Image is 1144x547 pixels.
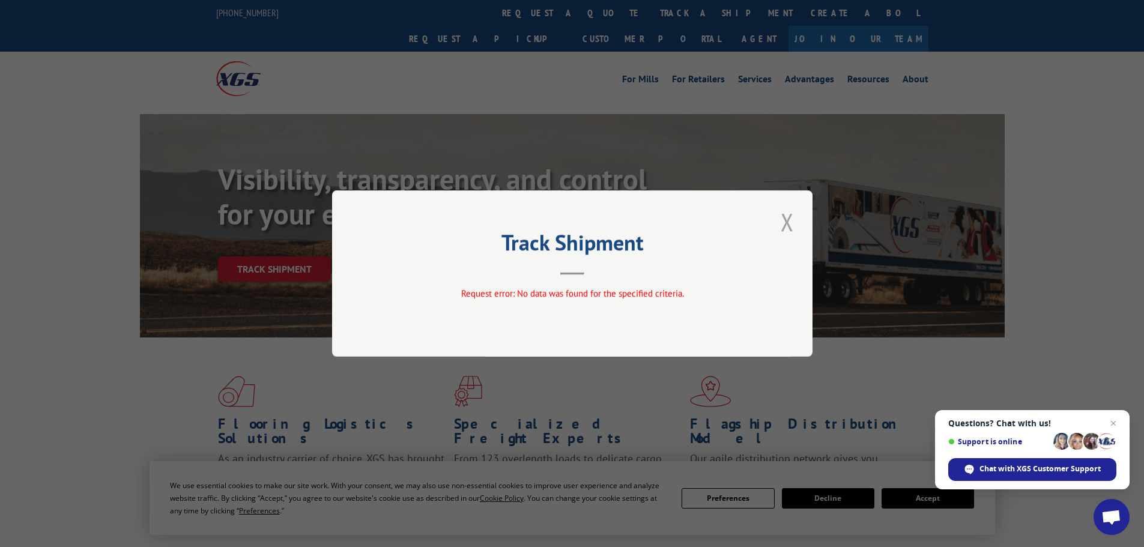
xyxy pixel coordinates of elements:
h2: Track Shipment [392,234,752,257]
button: Close modal [777,205,797,238]
span: Questions? Chat with us! [948,419,1116,428]
span: Chat with XGS Customer Support [979,464,1101,474]
span: Chat with XGS Customer Support [948,458,1116,481]
span: Support is online [948,437,1049,446]
a: Open chat [1094,499,1130,535]
span: Request error: No data was found for the specified criteria. [461,288,683,299]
